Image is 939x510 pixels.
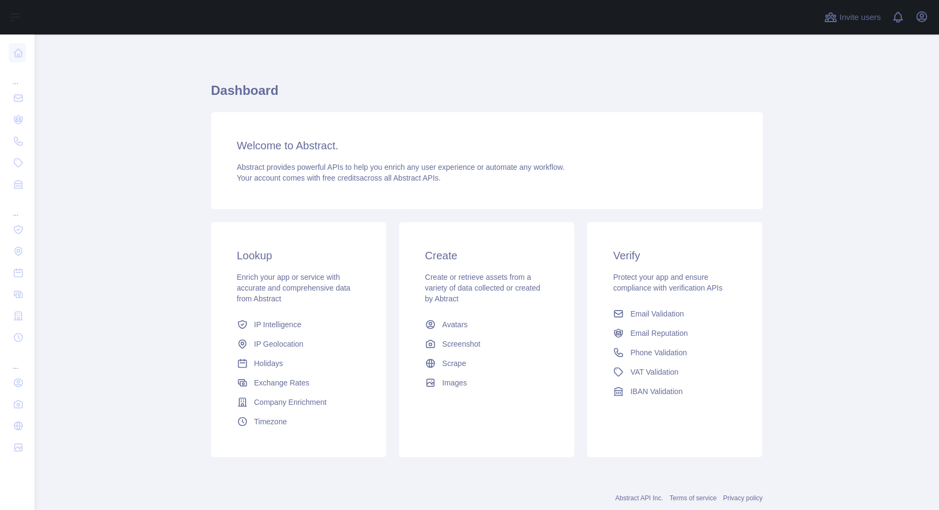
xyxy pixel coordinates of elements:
[609,343,741,362] a: Phone Validation
[670,494,717,502] a: Terms of service
[442,339,481,349] span: Screenshot
[233,392,365,412] a: Company Enrichment
[254,358,283,369] span: Holidays
[839,11,881,24] span: Invite users
[9,196,26,218] div: ...
[237,273,351,303] span: Enrich your app or service with accurate and comprehensive data from Abstract
[254,339,304,349] span: IP Geolocation
[609,362,741,382] a: VAT Validation
[609,304,741,323] a: Email Validation
[421,354,553,373] a: Scrape
[233,334,365,354] a: IP Geolocation
[254,416,287,427] span: Timezone
[254,397,327,408] span: Company Enrichment
[630,367,678,377] span: VAT Validation
[425,273,540,303] span: Create or retrieve assets from a variety of data collected or created by Abtract
[421,373,553,392] a: Images
[233,315,365,334] a: IP Intelligence
[425,248,548,263] h3: Create
[609,382,741,401] a: IBAN Validation
[615,494,663,502] a: Abstract API Inc.
[9,349,26,371] div: ...
[237,248,360,263] h3: Lookup
[237,163,565,171] span: Abstract provides powerful APIs to help you enrich any user experience or automate any workflow.
[630,347,687,358] span: Phone Validation
[233,412,365,431] a: Timezone
[630,328,688,339] span: Email Reputation
[442,358,466,369] span: Scrape
[233,354,365,373] a: Holidays
[822,9,883,26] button: Invite users
[233,373,365,392] a: Exchange Rates
[630,308,684,319] span: Email Validation
[421,334,553,354] a: Screenshot
[237,174,441,182] span: Your account comes with across all Abstract APIs.
[254,377,310,388] span: Exchange Rates
[613,273,722,292] span: Protect your app and ensure compliance with verification APIs
[442,319,468,330] span: Avatars
[609,323,741,343] a: Email Reputation
[442,377,467,388] span: Images
[237,138,737,153] h3: Welcome to Abstract.
[9,65,26,86] div: ...
[323,174,360,182] span: free credits
[254,319,302,330] span: IP Intelligence
[723,494,762,502] a: Privacy policy
[630,386,683,397] span: IBAN Validation
[211,82,763,108] h1: Dashboard
[421,315,553,334] a: Avatars
[613,248,736,263] h3: Verify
